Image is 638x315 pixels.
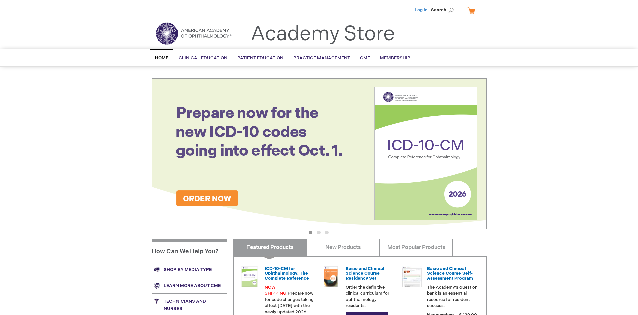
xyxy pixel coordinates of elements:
[306,239,380,256] a: New Products
[239,266,260,287] img: 0120008u_42.png
[346,266,384,281] a: Basic and Clinical Science Course Residency Set
[415,7,428,13] a: Log In
[265,285,288,296] font: NOW SHIPPING:
[265,266,309,281] a: ICD-10-CM for Ophthalmology: The Complete Reference
[309,231,312,234] button: 1 of 3
[431,3,456,17] span: Search
[152,239,227,262] h1: How Can We Help You?
[325,231,329,234] button: 3 of 3
[360,55,370,61] span: CME
[380,55,410,61] span: Membership
[251,22,395,46] a: Academy Store
[346,284,397,309] p: Order the definitive clinical curriculum for ophthalmology residents.
[152,262,227,278] a: Shop by media type
[293,55,350,61] span: Practice Management
[321,266,341,287] img: 02850963u_47.png
[233,239,307,256] a: Featured Products
[179,55,227,61] span: Clinical Education
[427,266,473,281] a: Basic and Clinical Science Course Self-Assessment Program
[427,284,478,309] p: The Academy's question bank is an essential resource for resident success.
[155,55,168,61] span: Home
[402,266,422,287] img: bcscself_20.jpg
[152,278,227,293] a: Learn more about CME
[317,231,321,234] button: 2 of 3
[379,239,453,256] a: Most Popular Products
[237,55,283,61] span: Patient Education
